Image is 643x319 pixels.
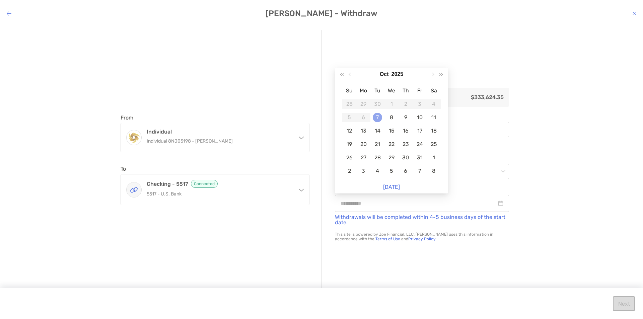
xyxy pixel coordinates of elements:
div: 2 [401,99,410,109]
div: 7 [373,113,382,122]
div: 4 [373,166,382,176]
td: 2025-10-29 [384,151,399,164]
td: 2025-10-21 [370,138,384,151]
label: From [121,114,133,121]
div: 13 [359,126,368,136]
div: 1 [429,153,438,162]
td: 2025-10-22 [384,138,399,151]
th: Sa [427,84,441,97]
td: 2025-10-04 [427,97,441,111]
h4: Individual [147,129,291,135]
th: Tu [370,84,384,97]
td: 2025-10-25 [427,138,441,151]
div: 20 [359,140,368,149]
div: 10 [415,113,424,122]
div: 15 [387,126,396,136]
td: 2025-10-06 [356,111,370,124]
div: 28 [345,99,354,109]
p: Individual 8NJ05198 - [PERSON_NAME] [147,137,291,145]
div: 19 [345,140,354,149]
div: 11 [429,113,438,122]
div: 3 [415,99,424,109]
a: Privacy Policy [408,237,435,241]
td: 2025-10-11 [427,111,441,124]
div: 23 [401,140,410,149]
td: 2025-11-07 [413,164,427,178]
td: 2025-11-03 [356,164,370,178]
div: 24 [415,140,424,149]
td: 2025-10-12 [342,124,356,138]
div: 21 [373,140,382,149]
div: 28 [373,153,382,162]
td: 2025-10-30 [399,151,413,164]
div: 25 [429,140,438,149]
button: Previous month (PageUp) [346,68,355,81]
div: 2 [345,166,354,176]
td: 2025-10-17 [413,124,427,138]
a: Terms of Use [375,237,400,241]
div: 12 [345,126,354,136]
div: 18 [429,126,438,136]
p: Withdrawals will be completed within 4-5 business days of the start date. [335,215,509,225]
div: 30 [373,99,382,109]
div: 27 [359,153,368,162]
div: 9 [401,113,410,122]
button: Next year (Control + right) [437,68,445,81]
td: 2025-10-05 [342,111,356,124]
td: 2025-11-04 [370,164,384,178]
td: 2025-10-10 [413,111,427,124]
td: 2025-10-13 [356,124,370,138]
td: 2025-10-03 [413,97,427,111]
div: 29 [359,99,368,109]
button: Choose a year [391,68,404,81]
td: 2025-10-07 [370,111,384,124]
div: 17 [415,126,424,136]
div: 7 [415,166,424,176]
td: 2025-09-28 [342,97,356,111]
div: 30 [401,153,410,162]
td: 2025-10-28 [370,151,384,164]
th: We [384,84,399,97]
td: 2025-09-30 [370,97,384,111]
td: 2025-11-02 [342,164,356,178]
div: 31 [415,153,424,162]
td: 2025-10-18 [427,124,441,138]
th: Su [342,84,356,97]
div: 16 [401,126,410,136]
td: 2025-10-23 [399,138,413,151]
th: Mo [356,84,370,97]
td: 2025-10-26 [342,151,356,164]
td: 2025-10-14 [370,124,384,138]
h4: Checking - 5517 [147,180,291,188]
button: Choose a month [380,68,389,81]
td: 2025-10-20 [356,138,370,151]
td: 2025-10-09 [399,111,413,124]
td: 2025-11-01 [427,151,441,164]
img: Individual [127,131,141,145]
td: 2025-11-06 [399,164,413,178]
button: Last year (Control + left) [338,68,346,81]
p: 5517 - U.S. Bank [147,190,291,198]
td: 2025-10-02 [399,97,413,111]
td: 2025-11-05 [384,164,399,178]
label: To [121,166,126,172]
div: 26 [345,153,354,162]
td: 2025-10-01 [384,97,399,111]
td: 2025-10-08 [384,111,399,124]
span: Connected [191,180,218,188]
td: 2025-10-19 [342,138,356,151]
th: Th [399,84,413,97]
div: 8 [429,166,438,176]
div: 8 [387,113,396,122]
td: 2025-10-24 [413,138,427,151]
div: 4 [429,99,438,109]
div: 6 [401,166,410,176]
p: This site is powered by Zoe Financial, LLC. [PERSON_NAME] uses this information in accordance wit... [335,232,509,241]
div: 5 [387,166,396,176]
td: 2025-10-27 [356,151,370,164]
td: 2025-11-08 [427,164,441,178]
div: 22 [387,140,396,149]
button: Next month (PageDown) [428,68,437,81]
td: 2025-10-16 [399,124,413,138]
div: 14 [373,126,382,136]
